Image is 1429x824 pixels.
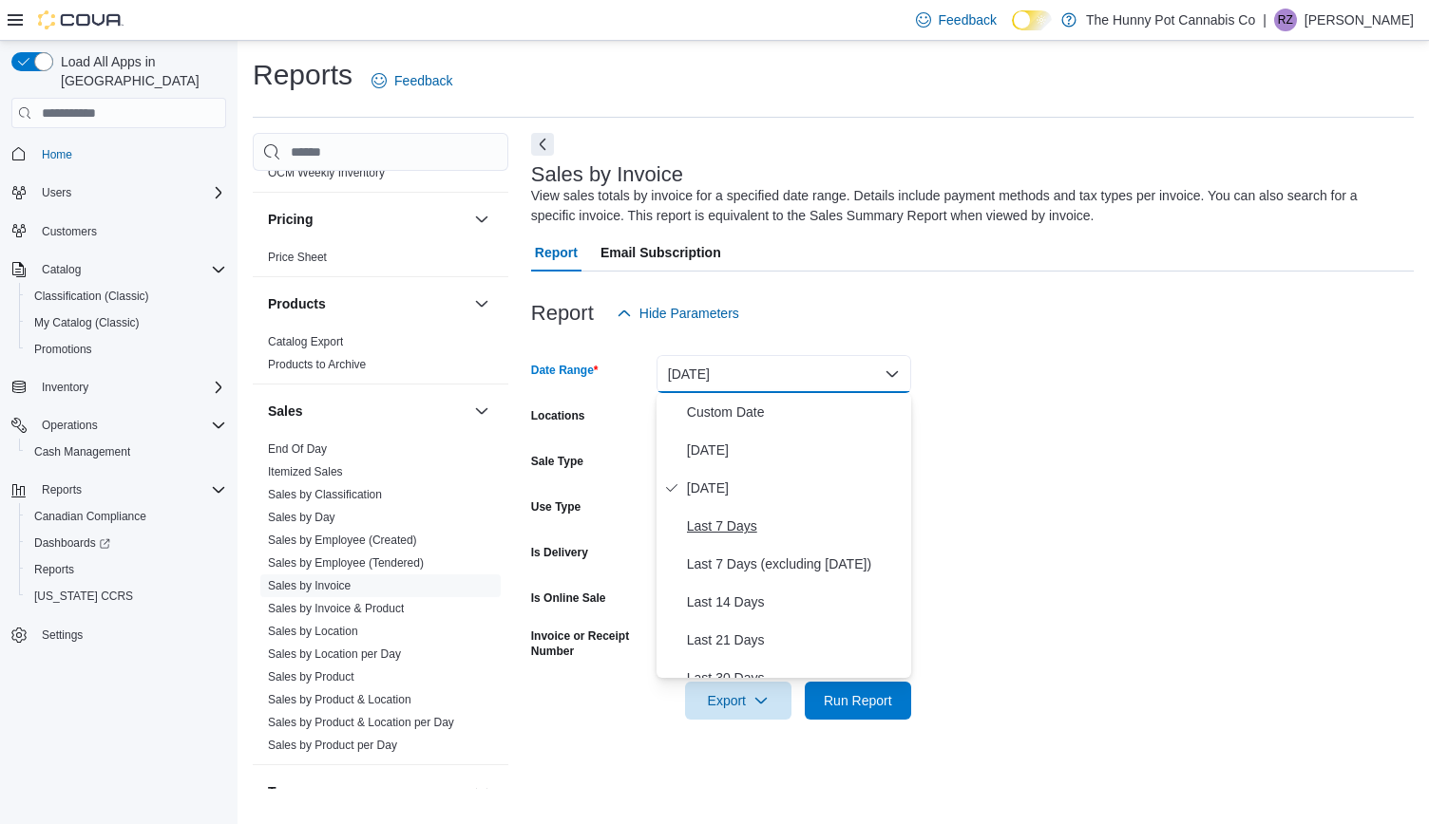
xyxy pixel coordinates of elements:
a: Sales by Product [268,670,354,684]
button: Home [4,140,234,167]
h1: Reports [253,56,352,94]
span: Feedback [394,71,452,90]
a: Sales by Employee (Tendered) [268,556,424,570]
button: Classification (Classic) [19,283,234,309]
a: Cash Management [27,440,138,463]
span: Reports [34,478,226,501]
span: RZ [1278,9,1293,31]
a: Sales by Employee (Created) [268,534,417,547]
span: Sales by Product per Day [268,738,397,753]
button: Reports [19,556,234,583]
span: Products to Archive [268,357,366,372]
button: Taxes [268,782,467,801]
span: Reports [42,482,82,497]
span: Sales by Product & Location per Day [268,715,454,730]
button: Operations [4,412,234,439]
label: Sale Type [531,454,583,469]
span: Sales by Employee (Created) [268,533,417,548]
span: Home [34,141,226,165]
button: Products [470,292,493,315]
a: Feedback [364,62,460,100]
a: My Catalog (Classic) [27,311,147,334]
span: Reports [34,562,74,577]
span: Customers [34,219,226,243]
span: Feedback [939,10,997,29]
button: [DATE] [657,355,911,393]
span: Dark Mode [1012,30,1013,31]
h3: Taxes [268,782,305,801]
label: Date Range [531,363,599,378]
button: Reports [34,478,89,501]
button: My Catalog (Classic) [19,309,234,336]
a: Classification (Classic) [27,285,157,308]
span: Settings [34,623,226,646]
button: Export [685,682,791,720]
span: Promotions [34,342,92,357]
span: Price Sheet [268,250,327,265]
button: Inventory [34,376,96,399]
h3: Products [268,294,326,313]
a: Sales by Product & Location per Day [268,716,454,729]
div: Sales [253,438,508,764]
a: End Of Day [268,442,327,456]
label: Invoice or Receipt Number [531,628,649,659]
a: Feedback [908,1,1004,39]
span: Sales by Classification [268,487,382,502]
button: Inventory [4,374,234,401]
a: Sales by Product & Location [268,693,411,706]
span: Operations [34,414,226,437]
label: Locations [531,408,585,423]
span: Sales by Invoice & Product [268,601,404,616]
button: Users [34,181,79,204]
span: Classification (Classic) [34,289,149,304]
span: Export [696,682,780,720]
span: Catalog Export [268,334,343,349]
span: Cash Management [27,440,226,463]
span: Sales by Location [268,624,358,639]
div: View sales totals by invoice for a specified date range. Details include payment methods and tax ... [531,186,1404,226]
span: Canadian Compliance [34,509,146,524]
a: Dashboards [19,530,234,556]
span: Customers [42,224,97,239]
button: Products [268,294,467,313]
button: Catalog [34,258,88,281]
span: Users [34,181,226,204]
span: Sales by Employee (Tendered) [268,555,424,571]
a: Sales by Product per Day [268,739,397,752]
a: OCM Weekly Inventory [268,166,385,179]
a: Itemized Sales [268,465,343,478]
button: Pricing [268,210,467,229]
span: Sales by Location per Day [268,646,401,662]
button: Sales [470,400,493,422]
button: Next [531,133,554,156]
button: Reports [4,477,234,503]
a: Catalog Export [268,335,343,348]
span: Custom Date [687,401,904,423]
h3: Pricing [268,210,313,229]
span: Sales by Product [268,669,354,684]
span: [US_STATE] CCRS [34,589,133,604]
button: Operations [34,414,105,437]
span: Dashboards [34,535,110,551]
span: Promotions [27,338,226,361]
span: Inventory [34,376,226,399]
span: Settings [42,627,83,643]
label: Use Type [531,499,581,515]
span: Hide Parameters [639,304,739,323]
span: Load All Apps in [GEOGRAPHIC_DATA] [53,52,226,90]
span: Last 30 Days [687,666,904,689]
p: | [1263,9,1267,31]
label: Is Online Sale [531,590,606,606]
button: Users [4,179,234,206]
img: Cova [38,10,124,29]
label: Is Delivery [531,545,588,560]
span: Operations [42,418,98,433]
span: Washington CCRS [27,585,226,608]
span: Sales by Invoice [268,578,351,593]
a: Sales by Location [268,625,358,638]
p: [PERSON_NAME] [1305,9,1414,31]
button: Taxes [470,780,493,803]
span: Dashboards [27,532,226,554]
span: My Catalog (Classic) [34,315,140,330]
span: Last 7 Days (excluding [DATE]) [687,552,904,575]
